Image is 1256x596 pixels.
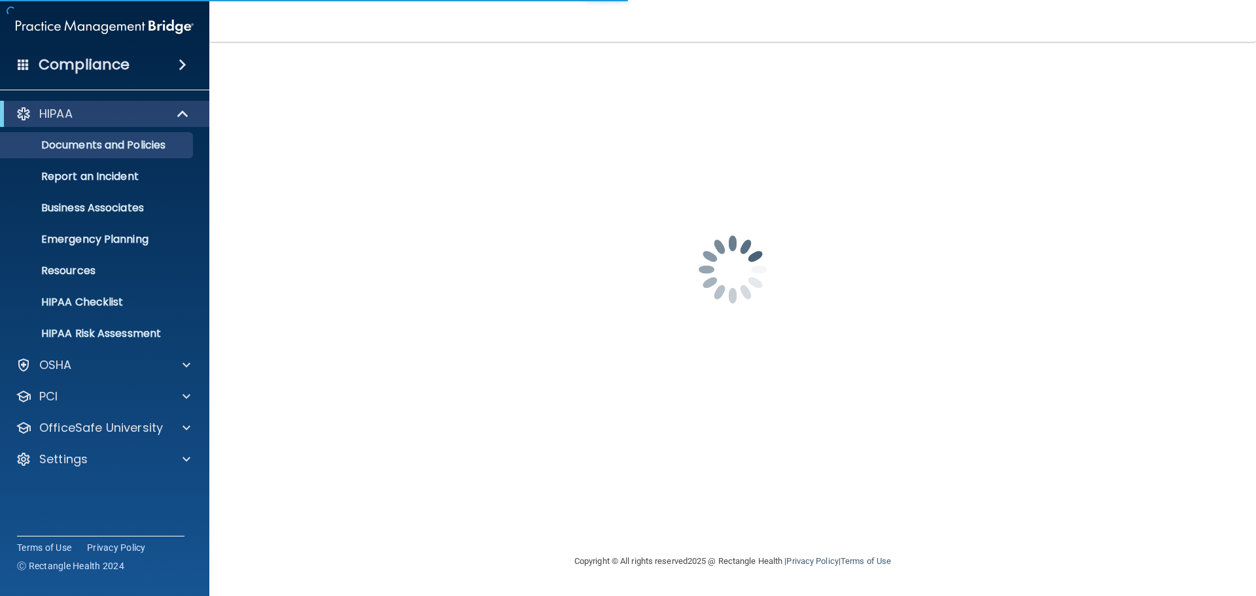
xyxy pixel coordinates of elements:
[39,420,163,436] p: OfficeSafe University
[9,296,187,309] p: HIPAA Checklist
[17,559,124,572] span: Ⓒ Rectangle Health 2024
[494,540,971,582] div: Copyright © All rights reserved 2025 @ Rectangle Health | |
[9,170,187,183] p: Report an Incident
[9,139,187,152] p: Documents and Policies
[16,451,190,467] a: Settings
[841,556,891,566] a: Terms of Use
[9,264,187,277] p: Resources
[17,541,71,554] a: Terms of Use
[9,202,187,215] p: Business Associates
[667,204,798,335] img: spinner.e123f6fc.gif
[87,541,146,554] a: Privacy Policy
[16,389,190,404] a: PCI
[9,327,187,340] p: HIPAA Risk Assessment
[16,420,190,436] a: OfficeSafe University
[39,357,72,373] p: OSHA
[39,106,73,122] p: HIPAA
[39,451,88,467] p: Settings
[9,233,187,246] p: Emergency Planning
[39,56,130,74] h4: Compliance
[16,357,190,373] a: OSHA
[786,556,838,566] a: Privacy Policy
[16,14,194,40] img: PMB logo
[16,106,190,122] a: HIPAA
[39,389,58,404] p: PCI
